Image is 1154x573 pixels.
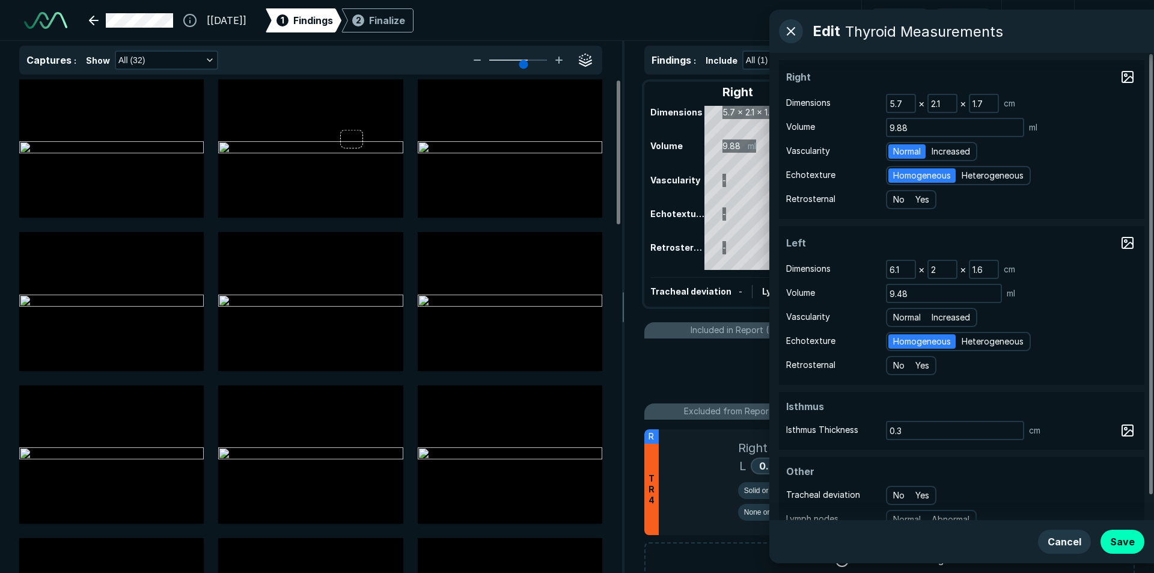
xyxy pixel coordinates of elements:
[684,405,784,418] span: Excluded from Report (1)
[786,399,876,414] span: Isthmus
[932,513,969,526] span: Abnormal
[957,95,969,112] div: ×
[356,14,361,26] span: 2
[1029,424,1040,437] span: cm
[86,54,110,67] span: Show
[786,70,876,84] span: Right
[786,423,858,437] span: Isthmus Thickness
[691,323,778,337] span: Included in Report (0)
[845,23,1003,40] div: Thyroid Measurements
[786,286,815,299] span: Volume
[19,7,72,34] a: See-Mode Logo
[786,334,835,348] span: Echotexture
[1084,8,1135,32] button: avatar-name
[762,286,819,296] span: Lymph nodes
[872,8,928,32] button: Undo
[893,335,951,348] span: Homogeneous
[341,8,414,32] div: 2Finalize
[369,13,405,28] div: Finalize
[74,55,76,66] span: :
[644,403,1135,420] li: Excluded from Report (1)
[893,359,905,372] span: No
[744,507,848,518] span: None or large comet tail artifacts
[916,95,927,112] div: ×
[739,286,742,296] span: -
[281,14,284,26] span: 1
[893,193,905,206] span: No
[893,489,905,502] span: No
[893,169,951,182] span: Homogeneous
[786,168,835,182] span: Echotexture
[786,236,876,250] span: Left
[644,429,1135,535] li: RTR4Right MidL0.2•W0.2•H0.1cm
[915,489,929,502] span: Yes
[786,512,838,526] span: Lymph nodes
[1038,530,1091,554] button: Cancel
[813,20,840,42] span: Edit
[118,54,145,67] span: All (32)
[1029,121,1037,134] span: ml
[706,54,737,67] span: Include
[652,54,691,66] span: Findings
[739,457,746,475] span: L
[759,460,775,472] span: 0.2
[1004,97,1015,110] span: cm
[738,439,792,457] span: Right Mid
[786,96,831,109] span: Dimensions
[786,262,831,275] span: Dimensions
[650,286,731,296] span: Tracheal deviation
[1007,287,1015,300] span: ml
[786,310,830,323] span: Vascularity
[935,8,991,32] button: Redo
[786,120,815,133] span: Volume
[786,144,830,158] span: Vascularity
[915,359,929,372] span: Yes
[915,193,929,206] span: Yes
[26,54,72,66] span: Captures
[293,13,333,28] span: Findings
[893,311,921,324] span: Normal
[786,192,835,206] span: Retrosternal
[207,13,246,28] span: [[DATE]]
[649,430,654,443] span: R
[932,311,970,324] span: Increased
[893,513,921,526] span: Normal
[746,54,768,67] span: All (1)
[24,12,67,29] img: See-Mode Logo
[916,261,927,278] div: ×
[786,488,860,501] span: Tracheal deviation
[786,358,835,372] span: Retrosternal
[649,473,655,506] span: T R 4
[786,464,876,479] span: Other
[962,335,1024,348] span: Heterogeneous
[1004,263,1015,276] span: cm
[266,8,341,32] div: 1Findings
[1101,530,1144,554] button: Save
[957,261,969,278] div: ×
[893,145,921,158] span: Normal
[744,485,845,496] span: Solid or almost completely solid
[932,145,970,158] span: Increased
[694,55,696,66] span: :
[962,169,1024,182] span: Heterogeneous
